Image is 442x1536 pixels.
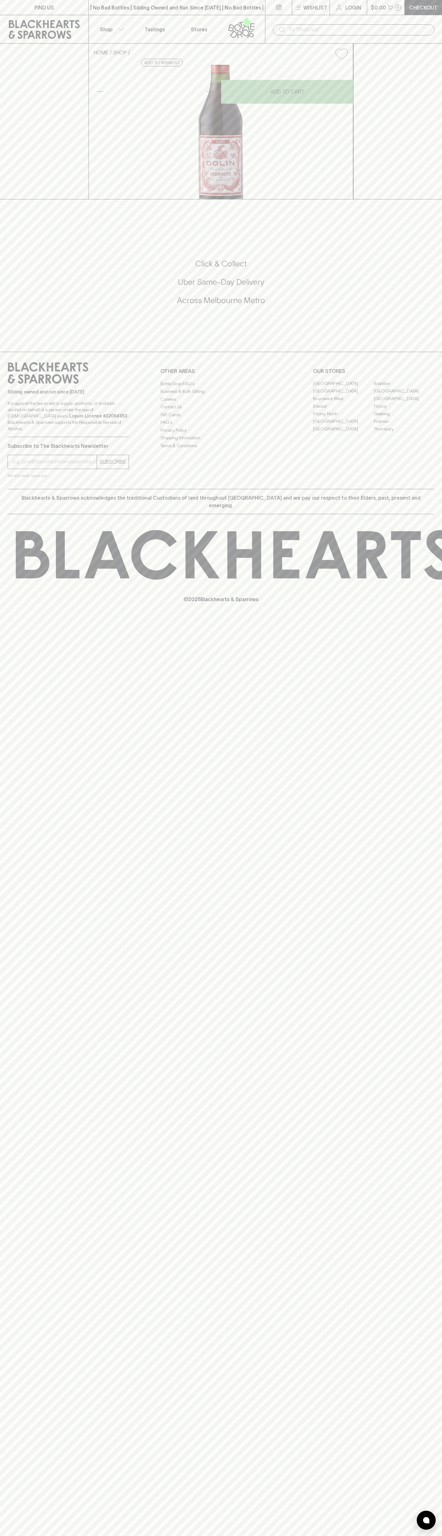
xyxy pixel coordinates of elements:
[160,434,282,442] a: Shipping Information
[34,4,54,11] p: FIND US
[141,59,183,66] button: Add to wishlist
[313,395,374,403] a: Brunswick West
[374,380,434,387] a: Braddon
[133,15,177,43] a: Tastings
[313,418,374,425] a: [GEOGRAPHIC_DATA]
[13,457,97,467] input: e.g. jane@blackheartsandsparrows.com.au
[160,395,282,403] a: Careers
[8,259,434,269] h5: Click & Collect
[303,4,327,11] p: Wishlist
[69,413,127,418] strong: Liquor License #32064953
[221,80,353,104] button: ADD TO CART
[8,400,129,432] p: It is against the law to sell or supply alcohol to, or to obtain alcohol on behalf of a person un...
[94,50,108,55] a: HOME
[191,26,207,33] p: Stores
[374,418,434,425] a: Prahran
[345,4,361,11] p: Login
[160,442,282,449] a: Terms & Conditions
[8,233,434,339] div: Call to action block
[374,387,434,395] a: [GEOGRAPHIC_DATA]
[100,458,126,466] p: SUBSCRIBE
[160,380,282,387] a: Bottle Drop FAQ's
[160,367,282,375] p: OTHER AREAS
[89,65,353,199] img: 3303.png
[8,295,434,306] h5: Across Melbourne Metro
[409,4,438,11] p: Checkout
[397,6,399,9] p: 0
[97,455,129,469] button: SUBSCRIBE
[8,389,129,395] p: Sibling owned and run since [DATE]
[160,419,282,426] a: FAQ's
[313,380,374,387] a: [GEOGRAPHIC_DATA]
[160,388,282,395] a: Business & Bulk Gifting
[8,472,129,479] p: We will never spam you
[89,15,133,43] button: Shop
[160,426,282,434] a: Privacy Policy
[313,387,374,395] a: [GEOGRAPHIC_DATA]
[113,50,127,55] a: SHOP
[177,15,221,43] a: Stores
[374,425,434,433] a: Thornbury
[423,1517,429,1523] img: bubble-icon
[160,403,282,411] a: Contact Us
[374,395,434,403] a: [GEOGRAPHIC_DATA]
[313,403,374,410] a: Elwood
[374,403,434,410] a: Fitzroy
[8,277,434,287] h5: Uber Same-Day Delivery
[371,4,386,11] p: $0.00
[313,367,434,375] p: OUR STORES
[288,25,429,35] input: Try "Pinot noir"
[313,425,374,433] a: [GEOGRAPHIC_DATA]
[313,410,374,418] a: Fitzroy North
[333,46,350,62] button: Add to wishlist
[8,442,129,450] p: Subscribe to The Blackhearts Newsletter
[12,494,430,509] p: Blackhearts & Sparrows acknowledges the traditional Custodians of land throughout [GEOGRAPHIC_DAT...
[374,410,434,418] a: Geelong
[160,411,282,418] a: Gift Cards
[270,88,304,95] p: ADD TO CART
[145,26,165,33] p: Tastings
[100,26,112,33] p: Shop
